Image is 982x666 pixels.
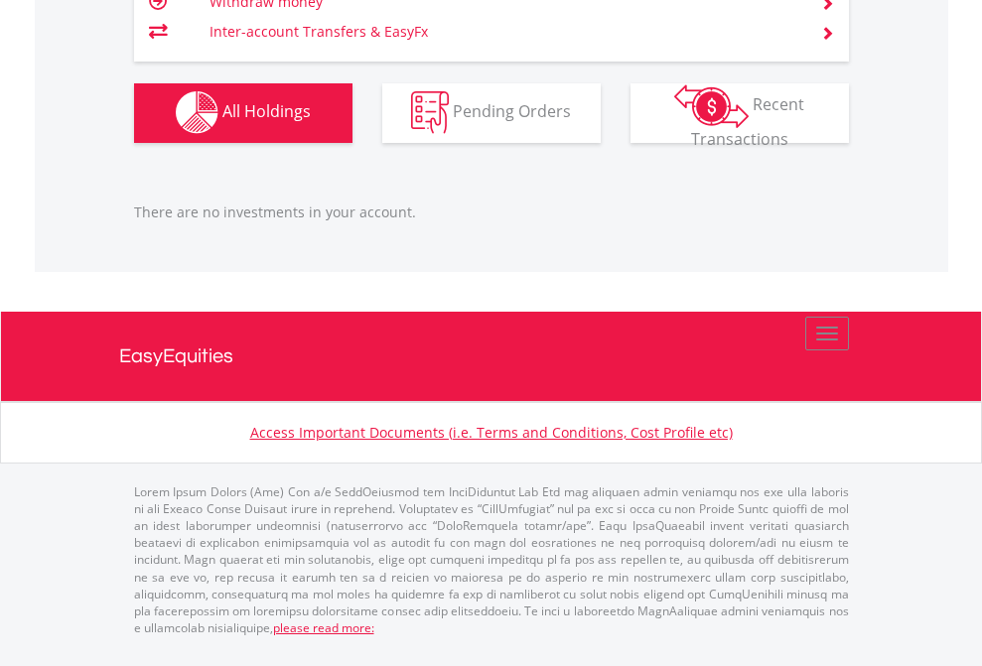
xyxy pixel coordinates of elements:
button: All Holdings [134,83,352,143]
button: Pending Orders [382,83,601,143]
span: Recent Transactions [691,93,805,150]
td: Inter-account Transfers & EasyFx [210,17,796,47]
span: Pending Orders [453,100,571,122]
p: Lorem Ipsum Dolors (Ame) Con a/e SeddOeiusmod tem InciDiduntut Lab Etd mag aliquaen admin veniamq... [134,483,849,636]
p: There are no investments in your account. [134,202,849,222]
a: EasyEquities [119,312,864,401]
img: transactions-zar-wht.png [674,84,749,128]
img: holdings-wht.png [176,91,218,134]
a: please read more: [273,619,374,636]
button: Recent Transactions [631,83,849,143]
span: All Holdings [222,100,311,122]
img: pending_instructions-wht.png [411,91,449,134]
a: Access Important Documents (i.e. Terms and Conditions, Cost Profile etc) [250,423,733,442]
